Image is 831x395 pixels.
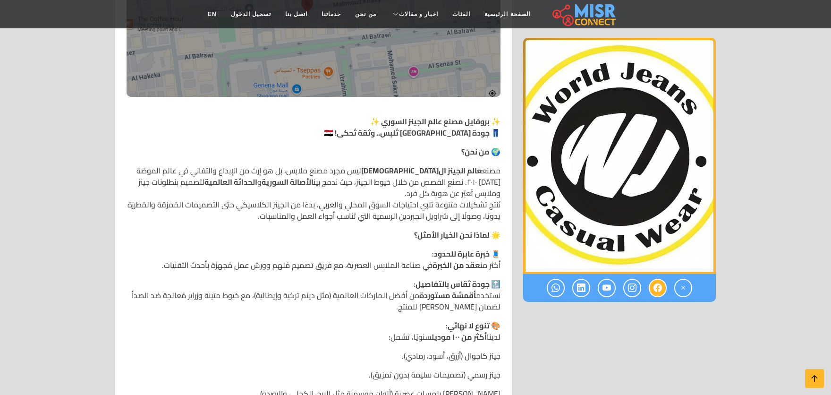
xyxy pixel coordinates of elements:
strong: ✨ بروفايل مصنع عالم الجينز السوري ✨ [370,114,500,129]
a: تسجيل الدخول [224,5,278,23]
strong: 🔝 جودة تُقاس بالتفاصيل [415,277,500,291]
p: جينز كاجوال (أزرق، أسود، رمادي). [127,350,500,361]
p: : أكثر من في صناعة الملابس العصرية، مع فريق تصميم مُلهم وورش عمل مُجهزة بأحدث التقنيات. [127,248,500,271]
strong: الأصالة السورية [262,175,314,189]
strong: 🌍 من نحن؟ [461,145,500,159]
strong: أكثر من ١٠٠ موديل [432,330,487,344]
a: الصفحة الرئيسية [477,5,537,23]
img: مصنع عالم الجينز السوري [523,38,716,274]
p: مصنع ليس مجرد مصنع ملابس، بل هو إرث من الإبداع والتفاني في عالم الموضة [DATE] ٢٠١٠. نصنع القصص من... [127,165,500,222]
strong: أقمشة مستوردة [419,288,476,302]
strong: 🧵 خبرة عابرة للحدود [434,247,500,261]
strong: 🌟 لماذا نحن الخيار الأمثل؟ [414,228,500,242]
span: اخبار و مقالات [399,10,439,18]
a: من نحن [348,5,383,23]
a: EN [201,5,224,23]
img: main.misr_connect [552,2,616,26]
a: اخبار و مقالات [383,5,446,23]
strong: عالم الجينز ال[DEMOGRAPHIC_DATA] [361,163,482,178]
strong: الحداثة العالمية [204,175,257,189]
strong: 👖 جودة [GEOGRAPHIC_DATA] تُلبس.. وثقة تُحكى! 🇸🇾 [324,126,500,140]
strong: عقد من الخبرة [432,258,480,272]
p: جينز رسمي (تصميمات سليمة بدون تمزيق). [127,369,500,380]
a: خدماتنا [314,5,348,23]
strong: 🎨 تنوع لا نهائي [448,318,500,333]
div: 1 / 1 [523,38,716,274]
a: اتصل بنا [278,5,314,23]
a: الفئات [445,5,477,23]
p: : نستخدم من أفضل الماركات العالمية (مثل دينم تركية وإيطالية)، مع خيوط متينة وزراير مُعالجة ضد الص... [127,278,500,312]
p: : لدينا سنويًا، تشمل: [127,320,500,343]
